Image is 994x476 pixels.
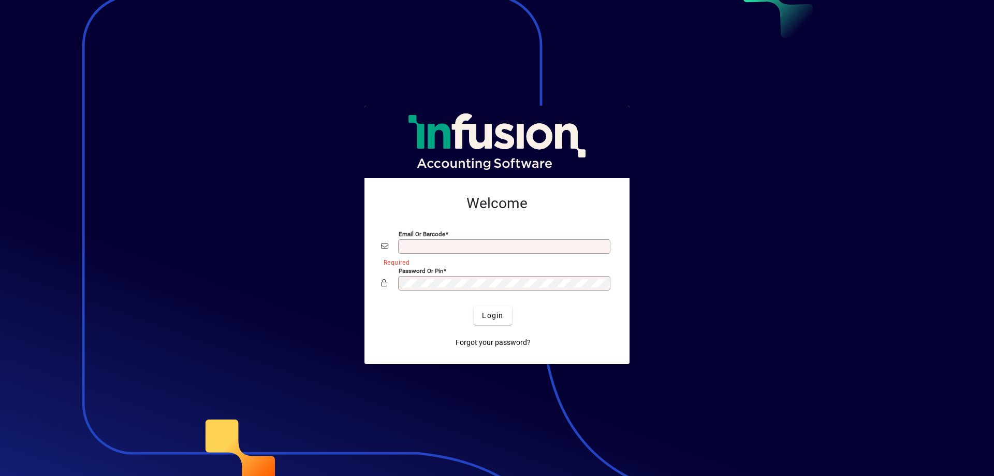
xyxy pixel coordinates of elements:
[482,310,503,321] span: Login
[384,256,605,267] mat-error: Required
[381,195,613,212] h2: Welcome
[456,337,531,348] span: Forgot your password?
[399,230,445,238] mat-label: Email or Barcode
[451,333,535,352] a: Forgot your password?
[474,306,511,325] button: Login
[399,267,443,275] mat-label: Password or Pin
